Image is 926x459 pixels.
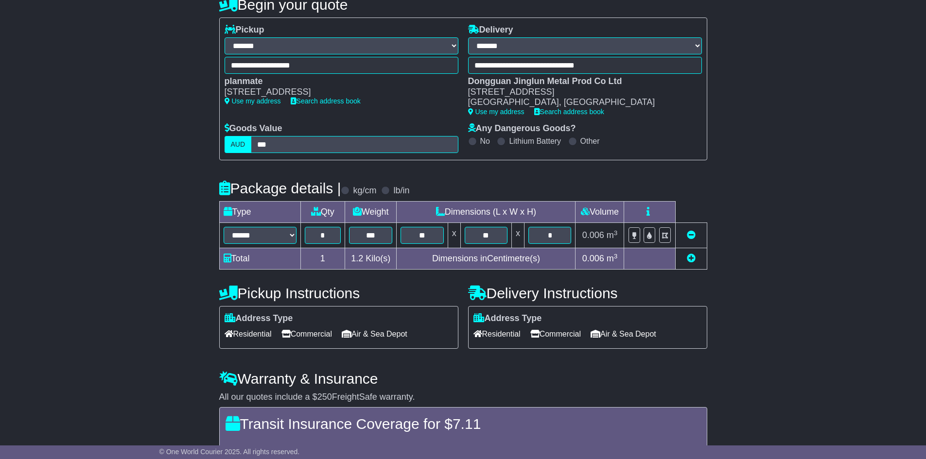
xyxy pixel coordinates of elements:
[580,136,600,146] label: Other
[582,254,604,263] span: 0.006
[225,87,449,98] div: [STREET_ADDRESS]
[225,76,449,87] div: planmate
[591,326,656,341] span: Air & Sea Depot
[345,248,397,270] td: Kilo(s)
[534,108,604,116] a: Search address book
[397,248,576,270] td: Dimensions in Centimetre(s)
[687,254,696,263] a: Add new item
[225,136,252,153] label: AUD
[353,186,376,196] label: kg/cm
[226,416,701,432] h4: Transit Insurance Coverage for $
[219,180,341,196] h4: Package details |
[225,97,281,105] a: Use my address
[582,230,604,240] span: 0.006
[225,25,264,35] label: Pickup
[342,326,407,341] span: Air & Sea Depot
[448,223,460,248] td: x
[473,313,542,324] label: Address Type
[219,371,707,387] h4: Warranty & Insurance
[159,448,300,456] span: © One World Courier 2025. All rights reserved.
[291,97,361,105] a: Search address book
[468,108,524,116] a: Use my address
[219,202,300,223] td: Type
[225,313,293,324] label: Address Type
[468,87,692,98] div: [STREET_ADDRESS]
[468,123,576,134] label: Any Dangerous Goods?
[225,123,282,134] label: Goods Value
[219,248,300,270] td: Total
[473,326,521,341] span: Residential
[687,230,696,240] a: Remove this item
[480,136,490,146] label: No
[512,223,524,248] td: x
[219,392,707,403] div: All our quotes include a $ FreightSafe warranty.
[468,76,692,87] div: Dongguan Jinglun Metal Prod Co Ltd
[614,229,618,237] sup: 3
[300,248,345,270] td: 1
[607,254,618,263] span: m
[317,392,332,402] span: 250
[614,253,618,260] sup: 3
[300,202,345,223] td: Qty
[576,202,624,223] td: Volume
[468,285,707,301] h4: Delivery Instructions
[393,186,409,196] label: lb/in
[509,136,561,146] label: Lithium Battery
[468,25,513,35] label: Delivery
[397,202,576,223] td: Dimensions (L x W x H)
[607,230,618,240] span: m
[351,254,363,263] span: 1.2
[219,285,458,301] h4: Pickup Instructions
[225,326,272,341] span: Residential
[468,97,692,108] div: [GEOGRAPHIC_DATA], [GEOGRAPHIC_DATA]
[345,202,397,223] td: Weight
[453,416,481,432] span: 7.11
[281,326,332,341] span: Commercial
[530,326,581,341] span: Commercial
